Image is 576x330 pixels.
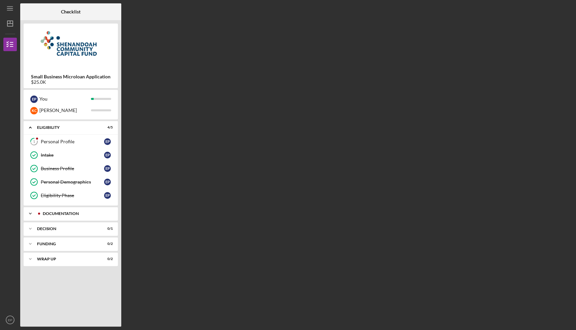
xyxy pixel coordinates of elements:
div: Decision [37,227,96,231]
div: Personal Profile [41,139,104,144]
div: Business Profile [41,166,104,171]
div: E P [30,96,38,103]
div: 0 / 2 [101,257,113,261]
div: Personal Demographics [41,179,104,185]
div: Documentation [43,212,109,216]
div: 0 / 2 [101,242,113,246]
div: E P [104,165,111,172]
div: Eligibility Phase [41,193,104,198]
text: EP [8,318,12,322]
div: 4 / 5 [101,125,113,130]
div: E P [104,179,111,185]
b: Small Business Microloan Application [31,74,110,79]
div: You [39,93,91,105]
div: K C [30,107,38,114]
div: Eligibility [37,125,96,130]
a: 1Personal ProfileEP [27,135,115,148]
b: Checklist [61,9,81,14]
a: Business ProfileEP [27,162,115,175]
div: [PERSON_NAME] [39,105,91,116]
div: E P [104,192,111,199]
a: Personal DemographicsEP [27,175,115,189]
div: E P [104,152,111,158]
div: Funding [37,242,96,246]
div: 0 / 1 [101,227,113,231]
tspan: 1 [33,140,35,144]
button: EP [3,313,17,327]
div: Intake [41,152,104,158]
div: $25.0K [31,79,110,85]
a: IntakeEP [27,148,115,162]
img: Product logo [24,27,118,67]
div: Wrap up [37,257,96,261]
a: Eligibility PhaseEP [27,189,115,202]
div: E P [104,138,111,145]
